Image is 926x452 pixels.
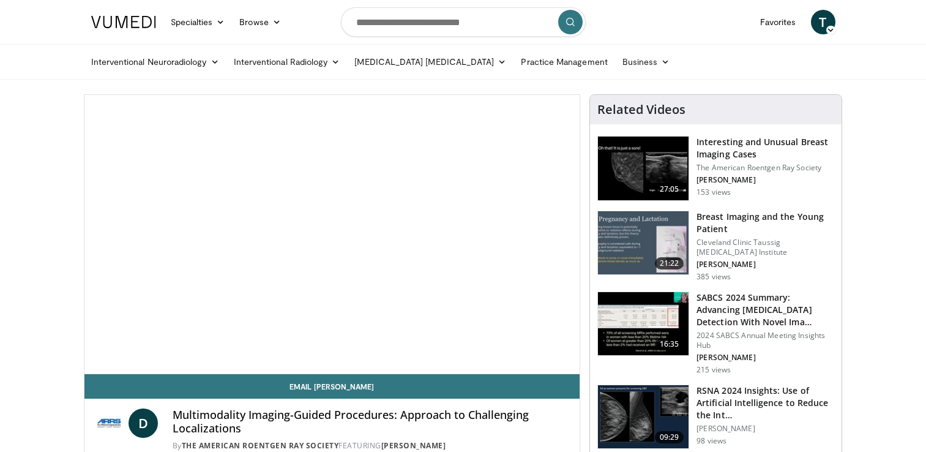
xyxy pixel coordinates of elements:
[84,95,580,374] video-js: Video Player
[94,409,124,438] img: The American Roentgen Ray Society
[696,385,834,421] h3: RSNA 2024 Insights: Use of Artificial Intelligence to Reduce the Int…
[173,409,570,435] h4: Multimodality Imaging-Guided Procedures: Approach to Challenging Localizations
[347,50,513,74] a: [MEDICAL_DATA] [MEDICAL_DATA]
[615,50,678,74] a: Business
[513,50,614,74] a: Practice Management
[598,385,689,449] img: 4d13e439-99a8-4c6b-87e3-c0cbbbb073cf.150x105_q85_crop-smart_upscale.jpg
[655,431,684,443] span: 09:29
[129,409,158,438] a: D
[696,136,834,160] h3: Interesting and Unusual Breast Imaging Cases
[182,440,339,451] a: The American Roentgen Ray Society
[232,10,288,34] a: Browse
[597,136,834,201] a: 27:05 Interesting and Unusual Breast Imaging Cases The American Roentgen Ray Society [PERSON_NAME...
[655,183,684,195] span: 27:05
[696,175,834,185] p: [PERSON_NAME]
[381,440,446,451] a: [PERSON_NAME]
[84,50,226,74] a: Interventional Neuroradiology
[598,137,689,200] img: 250907fd-ef31-422c-bb62-871e612d2387.150x105_q85_crop-smart_upscale.jpg
[655,338,684,350] span: 16:35
[696,163,834,173] p: The American Roentgen Ray Society
[597,292,834,375] a: 16:35 SABCS 2024 Summary: Advancing [MEDICAL_DATA] Detection With Novel Ima… 2024 SABCS Annual Me...
[598,211,689,275] img: b2662c16-e796-4604-bfe6-d94919928f7c.150x105_q85_crop-smart_upscale.jpg
[598,292,689,356] img: 122c7984-b7b8-4e3f-806d-f584ccf2c73d.150x105_q85_crop-smart_upscale.jpg
[655,257,684,269] span: 21:22
[696,331,834,350] p: 2024 SABCS Annual Meeting Insights Hub
[696,365,731,375] p: 215 views
[696,353,834,363] p: [PERSON_NAME]
[696,238,834,257] p: Cleveland Clinic Taussig [MEDICAL_DATA] Institute
[696,260,834,269] p: [PERSON_NAME]
[226,50,348,74] a: Interventional Radiology
[84,374,580,399] a: Email [PERSON_NAME]
[597,102,685,117] h4: Related Videos
[173,440,570,451] div: By FEATURING
[696,292,834,328] h3: SABCS 2024 Summary: Advancing [MEDICAL_DATA] Detection With Novel Ima…
[696,436,726,446] p: 98 views
[696,424,834,434] p: [PERSON_NAME]
[811,10,835,34] a: T
[753,10,804,34] a: Favorites
[696,272,731,282] p: 385 views
[341,7,586,37] input: Search topics, interventions
[597,385,834,450] a: 09:29 RSNA 2024 Insights: Use of Artificial Intelligence to Reduce the Int… [PERSON_NAME] 98 views
[696,211,834,235] h3: Breast Imaging and the Young Patient
[696,187,731,197] p: 153 views
[597,211,834,282] a: 21:22 Breast Imaging and the Young Patient Cleveland Clinic Taussig [MEDICAL_DATA] Institute [PER...
[163,10,233,34] a: Specialties
[91,16,156,28] img: VuMedi Logo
